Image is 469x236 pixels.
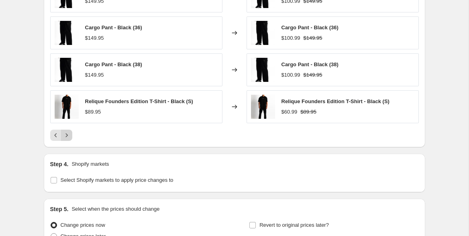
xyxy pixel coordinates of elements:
[281,71,300,79] div: $100.99
[50,205,69,213] h2: Step 5.
[71,160,109,168] p: Shopify markets
[281,98,389,104] span: Relique Founders Edition T-Shirt - Black (S)
[251,21,275,45] img: RELIQUECLO-BlackCargos-JaxonRikiti-2538_updated_80x.jpg
[85,98,193,104] span: Relique Founders Edition T-Shirt - Black (S)
[300,108,316,116] strike: $89.95
[259,222,329,228] span: Revert to original prices later?
[251,95,275,119] img: RELIQUECLO-BlackTee-JaxonRikiti-2471_updated_80x.jpg
[50,130,72,141] nav: Pagination
[251,58,275,82] img: RELIQUECLO-BlackCargos-JaxonRikiti-2538_updated_80x.jpg
[61,222,105,228] span: Change prices now
[281,61,338,67] span: Cargo Pant - Black (38)
[304,34,322,42] strike: $149.95
[85,24,142,31] span: Cargo Pant - Black (36)
[304,71,322,79] strike: $149.95
[55,58,79,82] img: RELIQUECLO-BlackCargos-JaxonRikiti-2538_updated_80x.jpg
[50,160,69,168] h2: Step 4.
[71,205,159,213] p: Select when the prices should change
[61,177,173,183] span: Select Shopify markets to apply price changes to
[55,21,79,45] img: RELIQUECLO-BlackCargos-JaxonRikiti-2538_updated_80x.jpg
[85,71,104,79] div: $149.95
[281,24,338,31] span: Cargo Pant - Black (36)
[85,34,104,42] div: $149.95
[281,34,300,42] div: $100.99
[61,130,72,141] button: Next
[281,108,298,116] div: $60.99
[50,130,61,141] button: Previous
[85,108,101,116] div: $89.95
[55,95,79,119] img: RELIQUECLO-BlackTee-JaxonRikiti-2471_updated_80x.jpg
[85,61,142,67] span: Cargo Pant - Black (38)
